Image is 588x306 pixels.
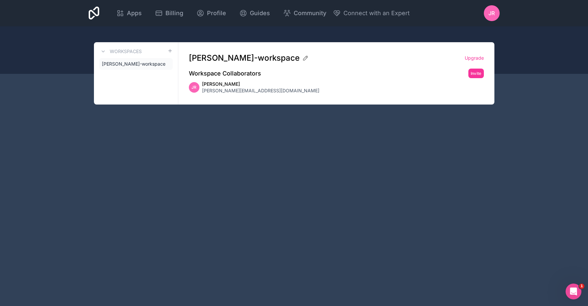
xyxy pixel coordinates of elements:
a: Community [278,6,332,20]
iframe: Intercom live chat [566,284,581,299]
span: [PERSON_NAME]-workspace [189,53,300,63]
span: [PERSON_NAME] [202,81,319,87]
span: Guides [250,9,270,18]
span: Community [294,9,326,18]
a: Profile [191,6,231,20]
span: Billing [165,9,183,18]
a: Billing [150,6,189,20]
span: JR [488,9,495,17]
span: 1 [579,284,584,289]
span: JR [191,85,196,90]
a: [PERSON_NAME]-workspace [99,58,173,70]
button: Connect with an Expert [333,9,410,18]
span: [PERSON_NAME]-workspace [102,61,165,67]
span: Apps [127,9,142,18]
a: Upgrade [465,55,484,61]
h2: Workspace Collaborators [189,69,261,78]
a: Workspaces [99,47,142,55]
button: Invite [468,69,484,78]
h3: Workspaces [110,48,142,55]
a: Guides [234,6,275,20]
span: [PERSON_NAME][EMAIL_ADDRESS][DOMAIN_NAME] [202,87,319,94]
a: Apps [111,6,147,20]
span: Connect with an Expert [343,9,410,18]
span: Profile [207,9,226,18]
